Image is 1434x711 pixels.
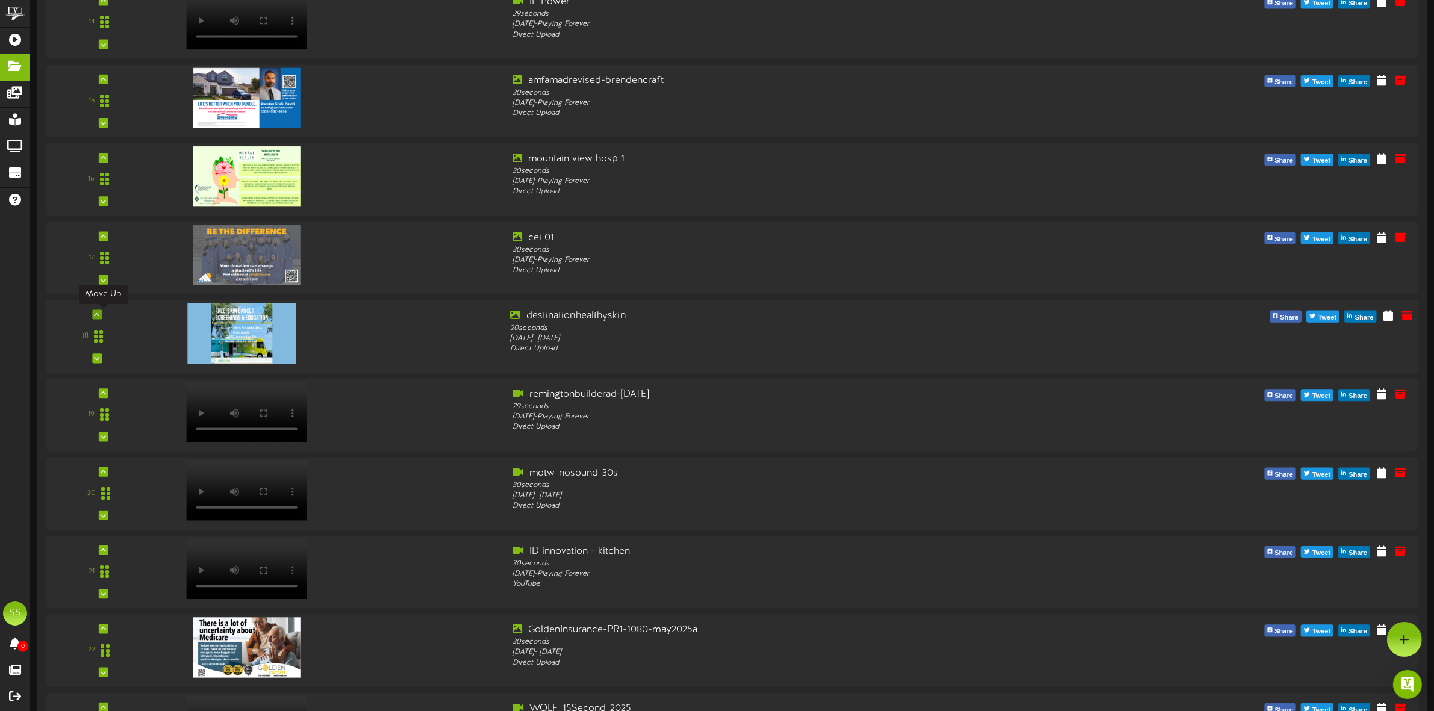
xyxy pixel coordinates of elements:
div: [DATE] - Playing Forever [513,98,1066,108]
button: Share [1338,468,1370,480]
div: 15 [89,96,95,106]
button: Share [1338,75,1370,87]
div: [DATE] - Playing Forever [513,255,1066,265]
button: Share [1338,232,1370,244]
img: f3dfe77d-e7a7-4ed5-b6b3-1ba0e9d8acf0.jpg [188,303,296,364]
div: 30 seconds [513,88,1066,98]
div: 30 seconds [513,166,1066,176]
div: 30 seconds [513,480,1066,491]
span: Tweet [1310,547,1333,560]
div: [DATE] - [DATE] [510,334,1069,344]
button: Tweet [1301,390,1333,402]
div: YouTube [513,580,1066,590]
div: 18 [82,332,89,342]
div: [DATE] - Playing Forever [513,412,1066,423]
button: Share [1338,390,1370,402]
div: Open Intercom Messenger [1393,670,1422,699]
div: destinationhealthyskin [510,309,1069,323]
span: Share [1346,76,1370,89]
div: 29 seconds [513,9,1066,19]
button: Tweet [1301,547,1333,559]
div: 17 [89,253,95,263]
img: 81b9c4e8-755b-49fa-aff7-23f93ac8c1da.png [193,146,301,206]
div: [DATE] - [DATE] [513,648,1066,658]
span: Share [1346,155,1370,168]
span: Share [1272,76,1295,89]
div: amfamadrevised-brendencraft [513,74,1066,88]
button: Share [1344,311,1376,323]
button: Share [1264,468,1296,480]
div: 16 [88,175,95,185]
div: Direct Upload [510,344,1069,354]
button: Share [1264,547,1296,559]
img: 4460011b-715d-4522-be2e-0ebac806632fdigital-adceifoundation.jpg [193,225,301,285]
div: [DATE] - [DATE] [513,491,1066,501]
button: Share [1264,154,1296,166]
span: Share [1346,468,1370,482]
img: 50ef36e8-1405-484a-be2a-f74522474d74.jpg [193,68,301,128]
div: [DATE] - Playing Forever [513,20,1066,30]
span: Share [1272,233,1295,246]
div: cei 01 [513,231,1066,245]
span: Share [1272,626,1295,639]
div: 30 seconds [513,638,1066,648]
button: Tweet [1301,75,1333,87]
button: Share [1338,625,1370,637]
div: ID innovation - kitchen [513,545,1066,559]
div: 20 seconds [510,323,1069,334]
span: Share [1272,547,1295,560]
div: [DATE] - Playing Forever [513,569,1066,579]
div: Direct Upload [513,658,1066,668]
div: 30 seconds [513,245,1066,255]
button: Share [1264,625,1296,637]
div: Direct Upload [513,265,1066,276]
span: Tweet [1310,468,1333,482]
div: 20 [87,488,96,498]
div: [DATE] - Playing Forever [513,176,1066,187]
div: Direct Upload [513,108,1066,119]
span: Share [1277,311,1301,324]
span: Tweet [1310,76,1333,89]
span: Tweet [1310,155,1333,168]
div: mountain view hosp 1 [513,152,1066,166]
button: Tweet [1301,468,1333,480]
div: 22 [88,645,95,656]
div: Direct Upload [513,30,1066,40]
span: Tweet [1310,233,1333,246]
div: 30 seconds [513,559,1066,569]
button: Share [1338,547,1370,559]
div: motw_nosound_30s [513,467,1066,480]
span: Share [1346,390,1370,403]
button: Share [1264,390,1296,402]
img: 4f5fff2d-53ca-4b6e-810e-5733117338ad.jpg [193,618,301,678]
div: SS [3,601,27,626]
span: Share [1346,626,1370,639]
div: remingtonbuilderad-[DATE] [513,388,1066,402]
span: Share [1272,468,1295,482]
span: Tweet [1310,626,1333,639]
div: Direct Upload [513,187,1066,197]
div: Direct Upload [513,423,1066,433]
button: Share [1264,75,1296,87]
button: Tweet [1301,232,1333,244]
span: Share [1272,390,1295,403]
span: Share [1346,233,1370,246]
span: 0 [17,641,28,652]
span: Share [1346,547,1370,560]
button: Share [1264,232,1296,244]
div: 29 seconds [513,402,1066,412]
div: 21 [89,567,95,577]
div: 19 [88,410,95,420]
button: Share [1338,154,1370,166]
button: Tweet [1301,154,1333,166]
span: Tweet [1310,390,1333,403]
button: Share [1270,311,1302,323]
div: Direct Upload [513,501,1066,511]
span: Share [1353,311,1376,324]
button: Tweet [1301,625,1333,637]
div: GoldenInsurance-PR1-1080-may2025a [513,624,1066,638]
button: Tweet [1307,311,1340,323]
span: Tweet [1315,311,1339,324]
span: Share [1272,155,1295,168]
div: 14 [89,17,95,28]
